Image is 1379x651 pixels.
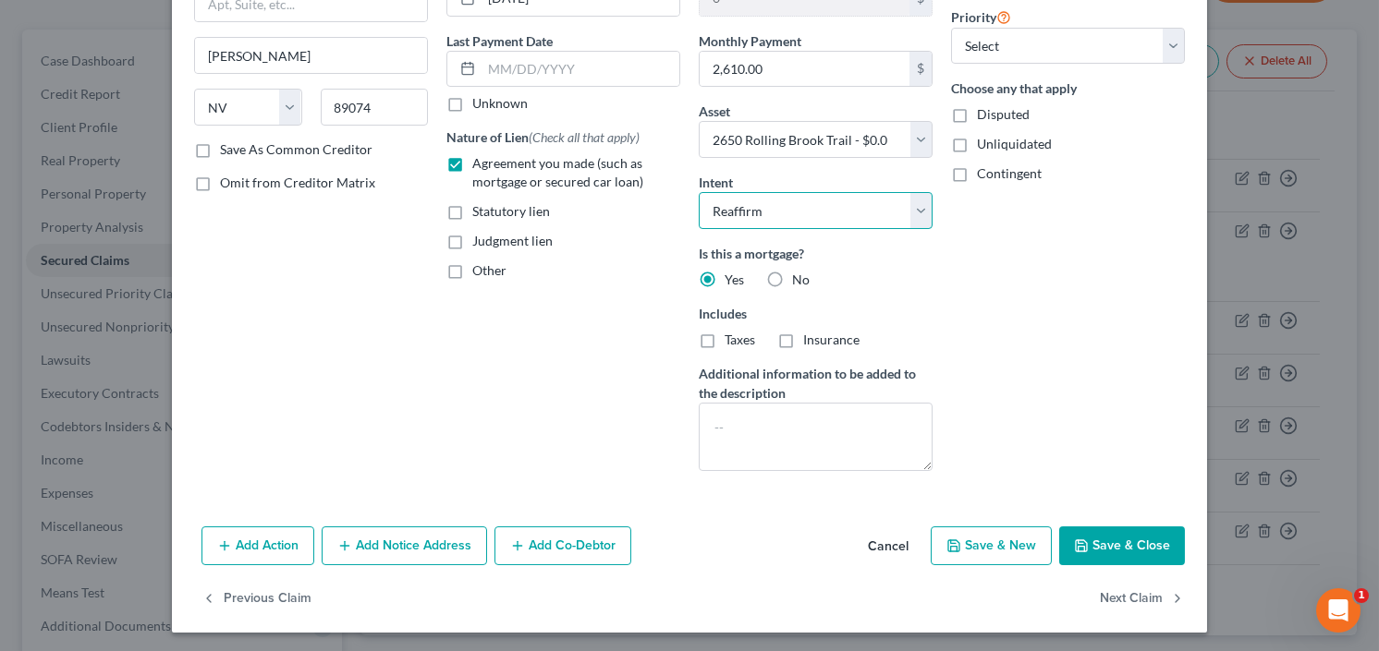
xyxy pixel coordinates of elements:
[201,580,311,619] button: Previous Claim
[472,203,550,219] span: Statutory lien
[725,271,744,287] span: Yes
[472,233,553,248] span: Judgment lien
[951,78,1185,98] label: Choose any that apply
[931,526,1052,565] button: Save & New
[699,244,933,263] label: Is this a mortgage?
[195,38,427,73] input: Enter city...
[482,52,679,87] input: MM/DD/YYYY
[321,89,429,126] input: Enter zip...
[220,175,375,190] span: Omit from Creditor Matrix
[446,31,553,51] label: Last Payment Date
[699,364,933,403] label: Additional information to be added to the description
[853,528,923,565] button: Cancel
[699,103,730,119] span: Asset
[472,94,528,113] label: Unknown
[1059,526,1185,565] button: Save & Close
[322,526,487,565] button: Add Notice Address
[725,332,755,347] span: Taxes
[700,52,909,87] input: 0.00
[529,129,640,145] span: (Check all that apply)
[951,6,1011,28] label: Priority
[472,262,506,278] span: Other
[201,526,314,565] button: Add Action
[699,31,801,51] label: Monthly Payment
[977,106,1030,122] span: Disputed
[1354,588,1369,603] span: 1
[494,526,631,565] button: Add Co-Debtor
[803,332,860,347] span: Insurance
[472,155,643,189] span: Agreement you made (such as mortgage or secured car loan)
[220,140,372,159] label: Save As Common Creditor
[699,173,733,192] label: Intent
[977,165,1042,181] span: Contingent
[1316,588,1361,633] iframe: Intercom live chat
[699,304,933,323] label: Includes
[909,52,932,87] div: $
[1100,580,1185,619] button: Next Claim
[792,271,810,287] span: No
[977,136,1052,151] span: Unliquidated
[446,127,640,147] label: Nature of Lien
